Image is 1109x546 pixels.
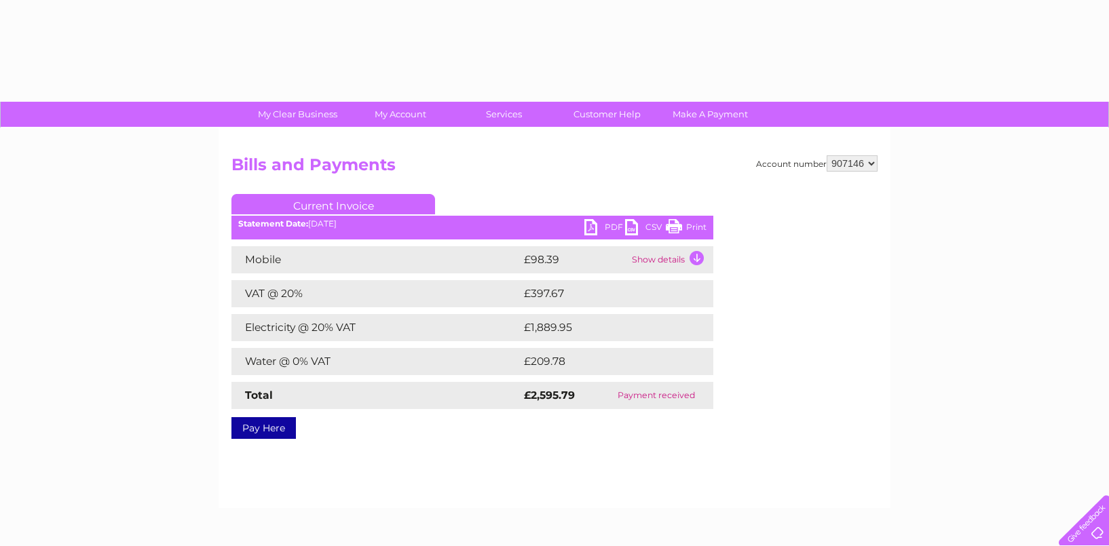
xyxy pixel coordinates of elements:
[521,280,689,307] td: £397.67
[245,389,273,402] strong: Total
[231,314,521,341] td: Electricity @ 20% VAT
[666,219,707,239] a: Print
[756,155,878,172] div: Account number
[521,348,690,375] td: £209.78
[628,246,713,273] td: Show details
[231,417,296,439] a: Pay Here
[551,102,663,127] a: Customer Help
[242,102,354,127] a: My Clear Business
[231,155,878,181] h2: Bills and Payments
[625,219,666,239] a: CSV
[448,102,560,127] a: Services
[231,219,713,229] div: [DATE]
[238,218,308,229] b: Statement Date:
[584,219,625,239] a: PDF
[599,382,714,409] td: Payment received
[231,194,435,214] a: Current Invoice
[654,102,766,127] a: Make A Payment
[521,246,628,273] td: £98.39
[231,246,521,273] td: Mobile
[345,102,457,127] a: My Account
[231,348,521,375] td: Water @ 0% VAT
[521,314,692,341] td: £1,889.95
[231,280,521,307] td: VAT @ 20%
[524,389,575,402] strong: £2,595.79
